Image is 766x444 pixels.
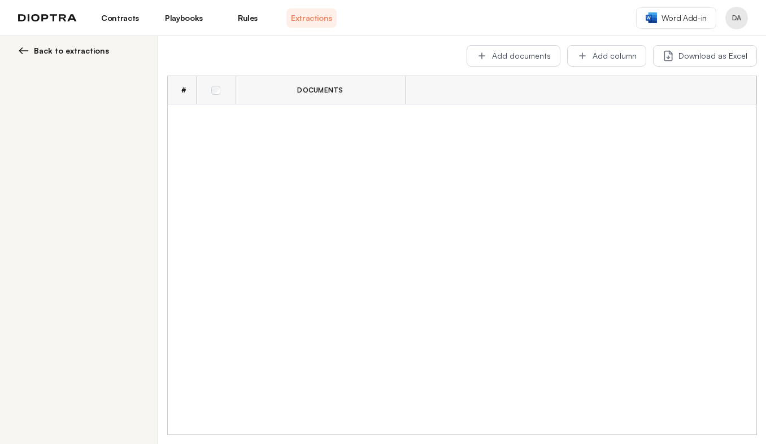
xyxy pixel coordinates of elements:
[646,12,657,23] img: word
[18,14,77,22] img: logo
[636,7,716,29] a: Word Add-in
[223,8,273,28] a: Rules
[653,45,757,67] button: Download as Excel
[286,8,337,28] a: Extractions
[236,76,405,104] th: Documents
[467,45,560,67] button: Add documents
[661,12,707,24] span: Word Add-in
[95,8,145,28] a: Contracts
[168,76,196,104] th: #
[18,45,144,56] button: Back to extractions
[567,45,646,67] button: Add column
[34,45,109,56] span: Back to extractions
[725,7,748,29] button: Profile menu
[159,8,209,28] a: Playbooks
[18,45,29,56] img: left arrow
